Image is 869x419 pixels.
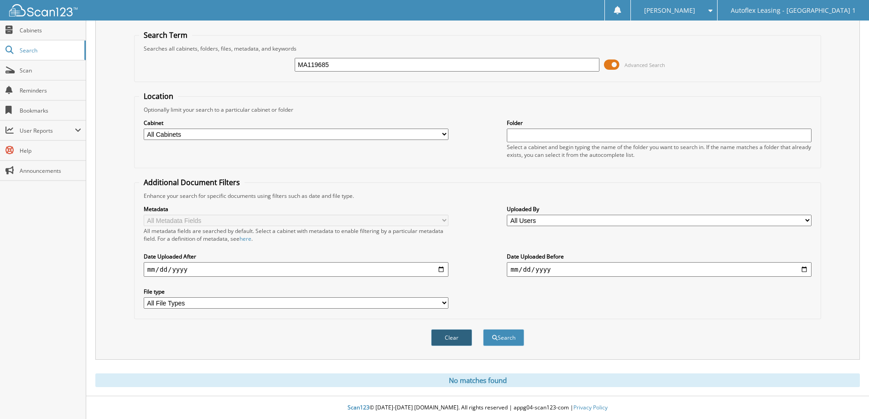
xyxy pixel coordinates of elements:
div: Enhance your search for specific documents using filters such as date and file type. [139,192,816,200]
span: Cabinets [20,26,81,34]
span: Scan [20,67,81,74]
legend: Location [139,91,178,101]
span: Reminders [20,87,81,94]
span: Bookmarks [20,107,81,114]
label: Date Uploaded Before [507,253,812,260]
label: Metadata [144,205,448,213]
div: Searches all cabinets, folders, files, metadata, and keywords [139,45,816,52]
img: scan123-logo-white.svg [9,4,78,16]
input: start [144,262,448,277]
a: here [239,235,251,243]
div: All metadata fields are searched by default. Select a cabinet with metadata to enable filtering b... [144,227,448,243]
span: User Reports [20,127,75,134]
div: No matches found [95,373,860,387]
span: Scan123 [348,403,369,411]
button: Search [483,329,524,346]
span: Search [20,47,80,54]
label: Date Uploaded After [144,253,448,260]
a: Privacy Policy [573,403,608,411]
label: Uploaded By [507,205,812,213]
span: Advanced Search [624,62,665,68]
button: Clear [431,329,472,346]
input: end [507,262,812,277]
span: Autoflex Leasing - [GEOGRAPHIC_DATA] 1 [731,8,856,13]
legend: Additional Document Filters [139,177,245,187]
label: File type [144,288,448,295]
div: © [DATE]-[DATE] [DOMAIN_NAME]. All rights reserved | appg04-scan123-com | [86,397,869,419]
label: Cabinet [144,119,448,127]
span: Help [20,147,81,155]
span: [PERSON_NAME] [644,8,695,13]
span: Announcements [20,167,81,175]
div: Optionally limit your search to a particular cabinet or folder [139,106,816,114]
legend: Search Term [139,30,192,40]
label: Folder [507,119,812,127]
div: Select a cabinet and begin typing the name of the folder you want to search in. If the name match... [507,143,812,159]
iframe: Chat Widget [823,375,869,419]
